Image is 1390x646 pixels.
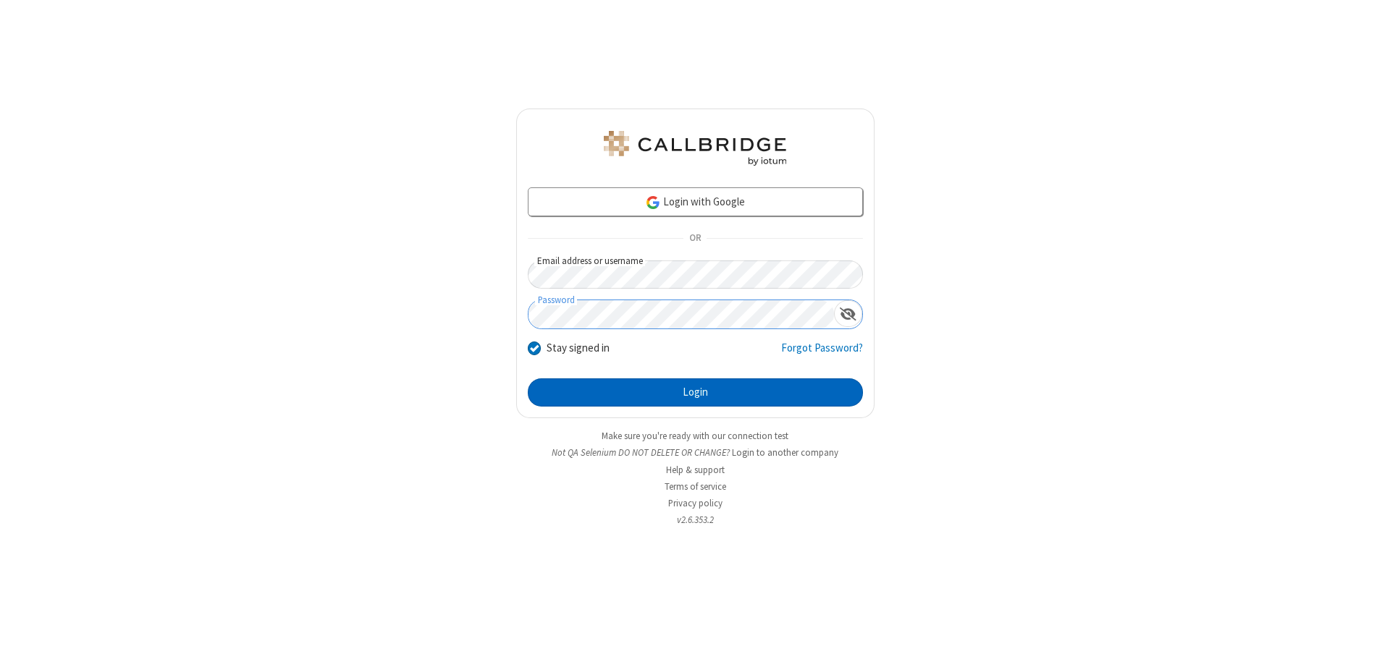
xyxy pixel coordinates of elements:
a: Login with Google [528,187,863,216]
img: google-icon.png [645,195,661,211]
button: Login [528,378,863,407]
div: Show password [834,300,862,327]
li: Not QA Selenium DO NOT DELETE OR CHANGE? [516,446,875,459]
a: Terms of service [665,480,726,493]
li: v2.6.353.2 [516,513,875,527]
img: QA Selenium DO NOT DELETE OR CHANGE [601,131,789,166]
a: Privacy policy [668,497,723,509]
label: Stay signed in [547,340,610,357]
button: Login to another company [732,446,838,459]
a: Forgot Password? [781,340,863,367]
input: Password [528,300,834,328]
a: Make sure you're ready with our connection test [602,430,788,442]
input: Email address or username [528,260,863,289]
iframe: Chat [1354,608,1379,636]
a: Help & support [666,464,725,476]
span: OR [683,229,707,249]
